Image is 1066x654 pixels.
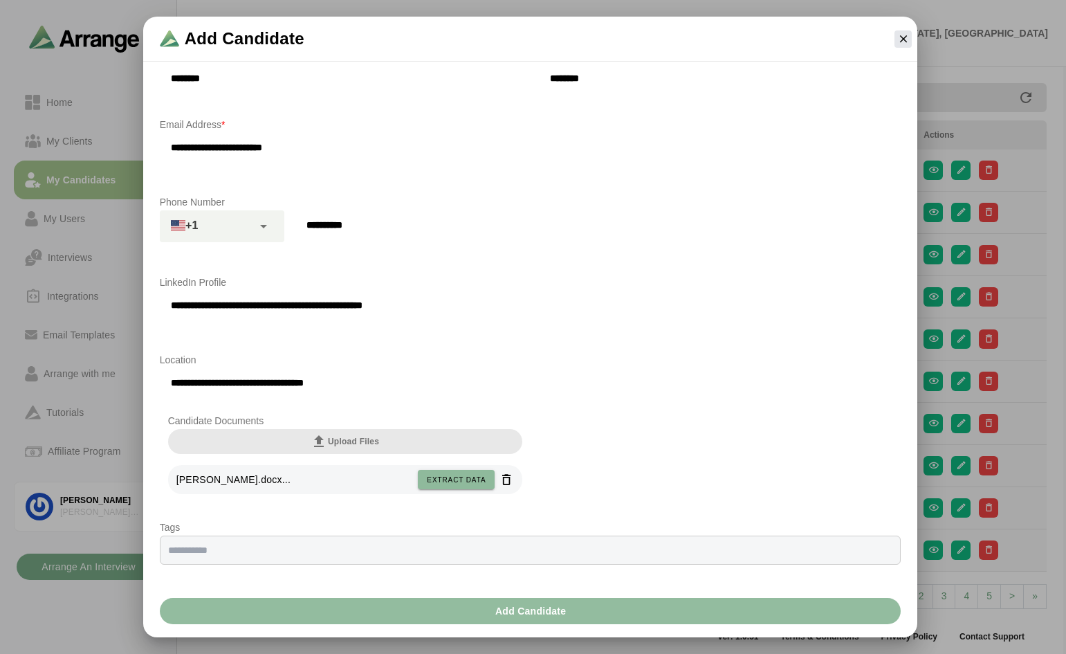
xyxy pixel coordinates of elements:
[160,274,901,291] p: LinkedIn Profile
[160,598,901,624] button: Add Candidate
[168,412,522,429] p: Candidate Documents
[495,598,567,624] span: Add Candidate
[311,433,379,450] span: Upload Files
[418,470,494,489] button: Extract data
[160,194,901,210] p: Phone Number
[160,519,901,536] p: Tags
[168,429,522,454] button: Upload Files
[185,28,304,50] span: Add Candidate
[426,476,486,484] span: Extract data
[160,352,901,368] p: Location
[160,116,901,133] p: Email Address
[176,474,291,485] span: [PERSON_NAME].docx...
